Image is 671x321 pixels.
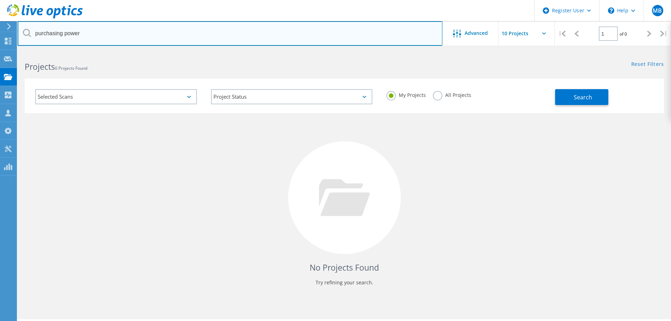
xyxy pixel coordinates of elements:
label: My Projects [386,91,426,98]
span: MB [653,8,662,13]
span: 0 Projects Found [55,65,87,71]
h4: No Projects Found [32,262,657,273]
input: Search projects by name, owner, ID, company, etc [18,21,442,46]
b: Projects [25,61,55,72]
span: Advanced [465,31,488,36]
div: Project Status [211,89,373,104]
div: | [555,21,569,46]
div: | [657,21,671,46]
p: Try refining your search. [32,277,657,288]
a: Reset Filters [631,62,664,68]
span: Search [574,93,592,101]
span: of 0 [620,31,627,37]
svg: \n [608,7,614,14]
button: Search [555,89,608,105]
label: All Projects [433,91,471,98]
div: Selected Scans [35,89,197,104]
a: Live Optics Dashboard [7,15,83,20]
